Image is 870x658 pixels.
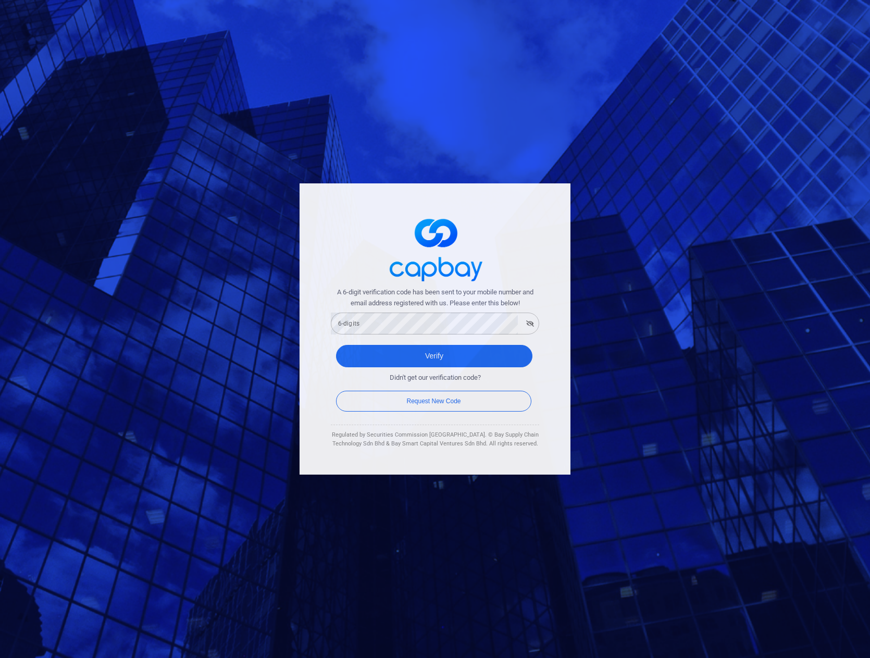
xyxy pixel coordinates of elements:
button: Request New Code [336,391,531,412]
button: Verify [336,345,532,367]
img: logo [383,209,487,287]
span: Didn't get our verification code? [390,373,481,383]
span: A 6-digit verification code has been sent to your mobile number and email address registered with... [331,287,539,309]
div: Regulated by Securities Commission [GEOGRAPHIC_DATA]. © Bay Supply Chain Technology Sdn Bhd & Bay... [331,430,539,449]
